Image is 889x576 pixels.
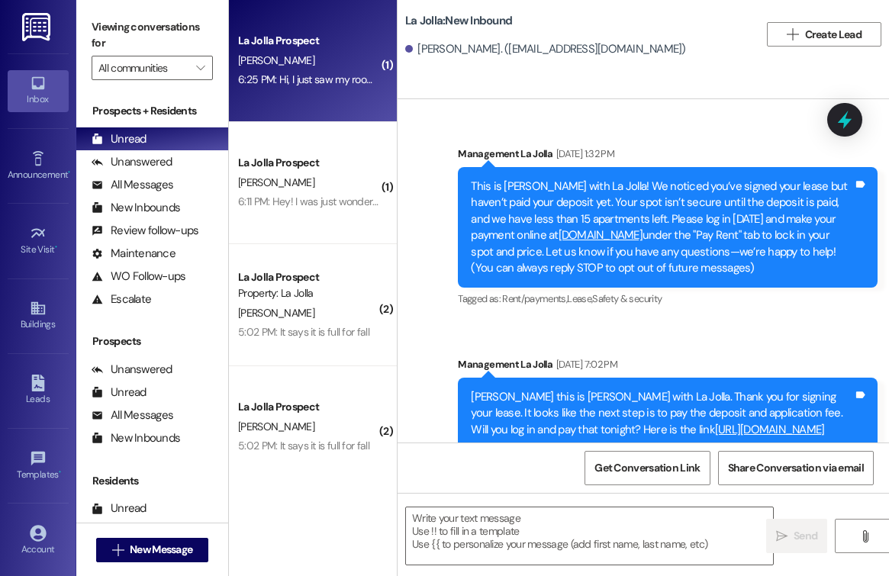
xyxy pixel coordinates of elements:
div: La Jolla Prospect [238,155,379,171]
i:  [112,544,124,556]
label: Viewing conversations for [92,15,213,56]
div: La Jolla Prospect [238,269,379,285]
div: WO Follow-ups [92,269,185,285]
div: Property: La Jolla [238,285,379,301]
i:  [859,530,871,542]
div: Management La Jolla [458,356,878,378]
span: Send [794,528,817,544]
div: 5:02 PM: It says it is full for fall [238,439,369,452]
a: Buildings [8,295,69,336]
div: 6:25 PM: Hi, I just saw my roommate assignment and I’m supposed to be roommates with [PERSON_NAME] [238,72,713,86]
a: Site Visit • [8,220,69,262]
a: Account [8,520,69,562]
div: [PERSON_NAME] this is [PERSON_NAME] with La Jolla. Thank you for signing your lease. It looks lik... [471,389,853,438]
div: La Jolla Prospect [238,33,379,49]
span: Get Conversation Link [594,460,700,476]
div: Review follow-ups [92,223,198,239]
div: Prospects [76,333,228,349]
div: 6:11 PM: Hey! I was just wondering if there’s anyway we could be in 108 for the fall semester so ... [238,195,816,208]
b: La Jolla: New Inbound [405,13,512,29]
div: New Inbounds [92,430,180,446]
a: [URL][DOMAIN_NAME] [715,422,825,437]
i:  [787,28,798,40]
div: New Inbounds [92,200,180,216]
div: Prospects + Residents [76,103,228,119]
div: This is [PERSON_NAME] with La Jolla! We noticed you’ve signed your lease but haven’t paid your de... [471,179,853,277]
div: [DATE] 7:02 PM [552,356,617,372]
input: All communities [98,56,188,80]
a: Inbox [8,70,69,111]
span: Lease , [567,292,592,305]
button: Send [766,519,827,553]
div: Unanswered [92,362,172,378]
span: Safety & security [592,292,662,305]
div: Escalate [92,291,151,307]
button: Create Lead [767,22,881,47]
span: Share Conversation via email [728,460,864,476]
i:  [196,62,205,74]
button: Get Conversation Link [585,451,710,485]
span: [PERSON_NAME] [238,175,314,189]
div: Unread [92,500,147,516]
div: Unread [92,131,147,147]
span: [PERSON_NAME] [238,53,314,67]
span: Create Lead [805,27,862,43]
span: • [55,242,57,253]
img: ResiDesk Logo [22,13,53,41]
span: • [68,167,70,178]
div: [DATE] 1:32 PM [552,146,614,162]
div: Residents [76,473,228,489]
div: Tagged as: [458,288,878,310]
div: Management La Jolla [458,146,878,167]
button: New Message [96,538,209,562]
div: [PERSON_NAME]. ([EMAIL_ADDRESS][DOMAIN_NAME]) [405,41,686,57]
span: [PERSON_NAME] [238,306,314,320]
div: All Messages [92,407,173,423]
div: All Messages [92,177,173,193]
div: Maintenance [92,246,176,262]
div: Unread [92,385,147,401]
a: Templates • [8,446,69,487]
div: 5:02 PM: It says it is full for fall [238,325,369,339]
span: New Message [130,542,192,558]
a: Leads [8,370,69,411]
div: La Jolla Prospect [238,399,379,415]
span: Rent/payments , [502,292,567,305]
span: • [59,467,61,478]
div: Unanswered [92,154,172,170]
button: Share Conversation via email [718,451,874,485]
span: [PERSON_NAME] [238,420,314,433]
a: [DOMAIN_NAME] [559,227,643,243]
i:  [776,530,788,542]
